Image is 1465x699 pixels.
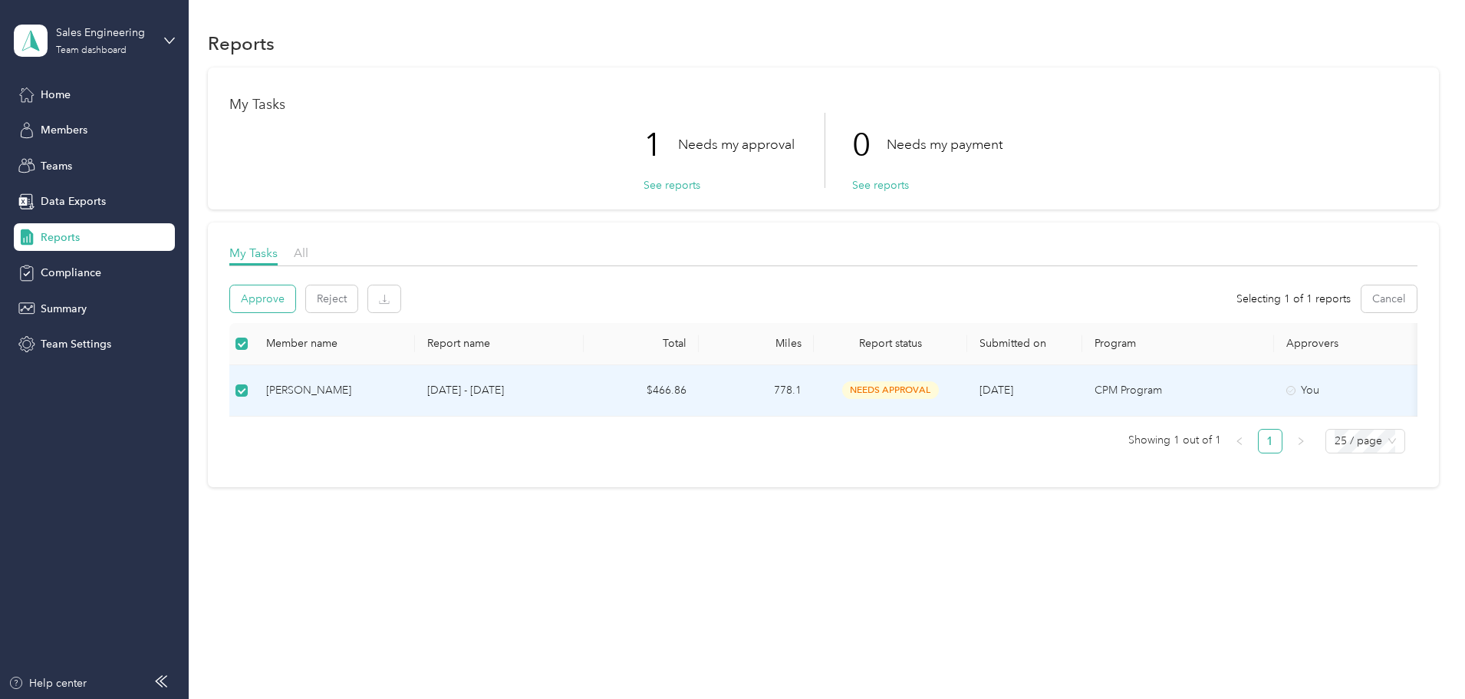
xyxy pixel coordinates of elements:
[41,336,111,352] span: Team Settings
[644,113,678,177] p: 1
[678,135,795,154] p: Needs my approval
[1258,429,1282,453] li: 1
[967,323,1082,365] th: Submitted on
[1286,382,1415,399] div: You
[41,158,72,174] span: Teams
[699,365,814,417] td: 778.1
[266,382,403,399] div: [PERSON_NAME]
[41,87,71,103] span: Home
[1289,429,1313,453] li: Next Page
[8,675,87,691] button: Help center
[842,381,939,399] span: needs approval
[1082,323,1274,365] th: Program
[644,177,700,193] button: See reports
[306,285,357,312] button: Reject
[584,365,699,417] td: $466.86
[1095,382,1262,399] p: CPM Program
[41,193,106,209] span: Data Exports
[596,337,686,350] div: Total
[56,25,152,41] div: Sales Engineering
[266,337,403,350] div: Member name
[208,35,275,51] h1: Reports
[415,323,584,365] th: Report name
[254,323,415,365] th: Member name
[1335,430,1396,453] span: 25 / page
[1325,429,1405,453] div: Page Size
[852,113,887,177] p: 0
[1379,613,1465,699] iframe: Everlance-gr Chat Button Frame
[41,122,87,138] span: Members
[852,177,909,193] button: See reports
[1274,323,1427,365] th: Approvers
[1227,429,1252,453] li: Previous Page
[1235,437,1244,446] span: left
[427,382,571,399] p: [DATE] - [DATE]
[1227,429,1252,453] button: left
[887,135,1002,154] p: Needs my payment
[229,246,278,260] span: My Tasks
[41,265,101,281] span: Compliance
[230,285,295,312] button: Approve
[1296,437,1305,446] span: right
[1236,291,1351,307] span: Selecting 1 of 1 reports
[1128,429,1221,452] span: Showing 1 out of 1
[41,301,87,317] span: Summary
[979,384,1013,397] span: [DATE]
[1082,365,1274,417] td: CPM Program
[711,337,802,350] div: Miles
[1361,285,1417,312] button: Cancel
[41,229,80,246] span: Reports
[1289,429,1313,453] button: right
[229,97,1417,113] h1: My Tasks
[56,46,127,55] div: Team dashboard
[826,337,955,350] span: Report status
[1259,430,1282,453] a: 1
[294,246,308,260] span: All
